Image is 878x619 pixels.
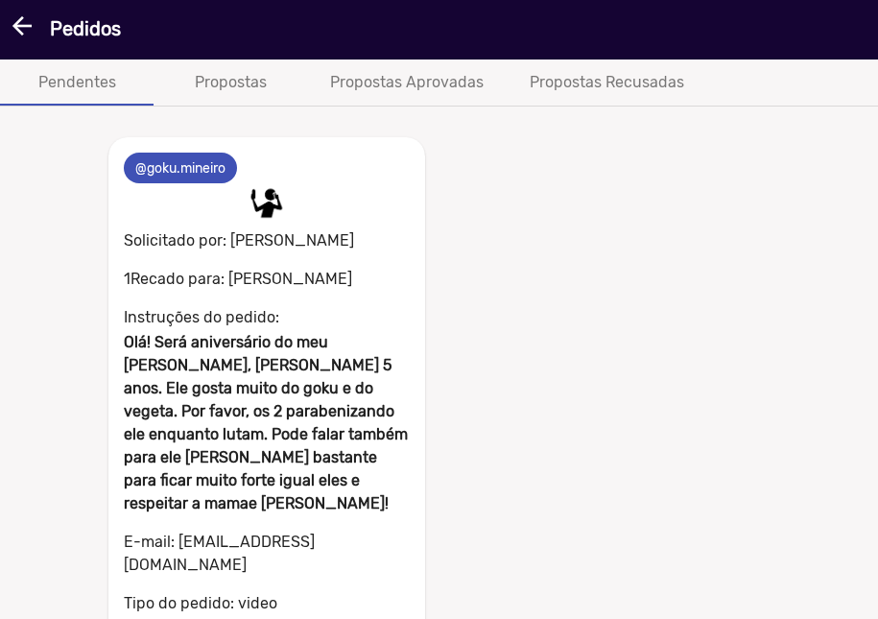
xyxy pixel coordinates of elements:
p: Solicitado por: [PERSON_NAME] [124,226,410,252]
div: Propostas Aprovadas [330,71,484,94]
p: E-mail: [EMAIL_ADDRESS][DOMAIN_NAME] [124,531,410,577]
p: Instruções do pedido: [124,306,410,329]
b: Olá! Será aniversário do meu [PERSON_NAME], [PERSON_NAME] 5 anos. Ele gosta muito do goku e do ve... [124,333,408,512]
p: Tipo do pedido: video [124,592,410,615]
mat-chip: @goku.mineiro [124,153,237,183]
p: 1Recado para: [PERSON_NAME] [124,268,410,291]
div: Propostas [195,71,267,94]
h1: Pedidos [50,17,121,40]
img: placeholder.jpg [248,183,286,222]
mat-icon: página inicial [8,14,31,37]
div: Pendentes [38,71,116,94]
div: Propostas Recusadas [530,71,684,94]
